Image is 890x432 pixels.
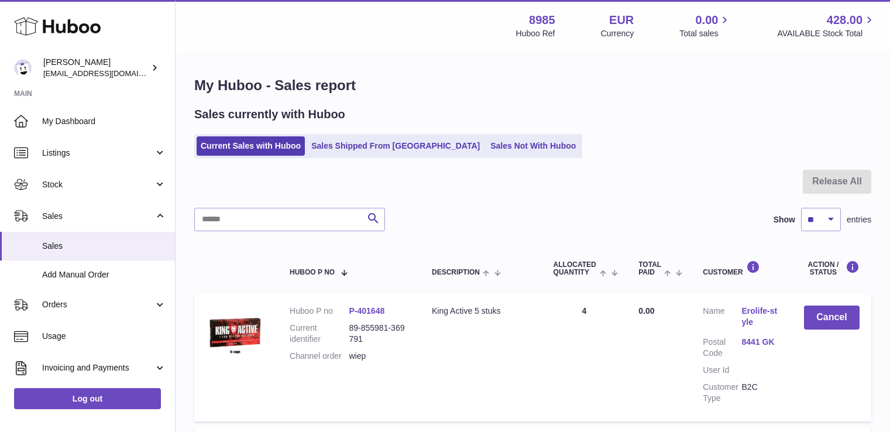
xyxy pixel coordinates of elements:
span: ALLOCATED Quantity [554,261,597,276]
a: P-401648 [349,306,384,316]
a: Current Sales with Huboo [197,136,305,156]
span: My Dashboard [42,116,166,127]
dt: Name [703,306,741,331]
dd: wiep [349,351,408,362]
dt: Customer Type [703,382,741,404]
a: Sales Not With Huboo [486,136,580,156]
a: 0.00 Total sales [679,12,731,39]
span: Sales [42,241,166,252]
img: info@dehaanlifestyle.nl [14,59,32,77]
button: Cancel [804,306,860,330]
dd: 89-855981-369791 [349,323,408,345]
div: Currency [601,28,634,39]
img: king-active-king-active-5-capules.jpg [206,306,264,359]
dd: B2C [742,382,781,404]
strong: EUR [609,12,634,28]
div: Customer [703,260,781,276]
span: Listings [42,148,154,159]
a: 8441 GK [742,337,781,348]
div: Action / Status [804,260,860,276]
a: 428.00 AVAILABLE Stock Total [777,12,876,39]
dt: Current identifier [290,323,349,345]
span: entries [847,214,871,225]
dt: Channel order [290,351,349,362]
span: Description [432,269,480,276]
span: Invoicing and Payments [42,362,154,373]
span: [EMAIL_ADDRESS][DOMAIN_NAME] [43,68,172,78]
dt: User Id [703,365,741,376]
span: Add Manual Order [42,269,166,280]
span: 0.00 [638,306,654,316]
div: King Active 5 stuks [432,306,530,317]
span: Total sales [679,28,731,39]
h2: Sales currently with Huboo [194,107,345,122]
a: Sales Shipped From [GEOGRAPHIC_DATA] [307,136,484,156]
label: Show [774,214,795,225]
span: Stock [42,179,154,190]
strong: 8985 [529,12,555,28]
span: Huboo P no [290,269,335,276]
a: Log out [14,388,161,409]
span: AVAILABLE Stock Total [777,28,876,39]
dt: Huboo P no [290,306,349,317]
span: 428.00 [827,12,862,28]
dt: Postal Code [703,337,741,359]
span: Orders [42,299,154,310]
td: 4 [542,294,627,421]
div: Huboo Ref [516,28,555,39]
span: Sales [42,211,154,222]
span: Usage [42,331,166,342]
span: 0.00 [696,12,719,28]
a: Erolife-style [742,306,781,328]
span: Total paid [638,261,661,276]
h1: My Huboo - Sales report [194,76,871,95]
div: [PERSON_NAME] [43,57,149,79]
